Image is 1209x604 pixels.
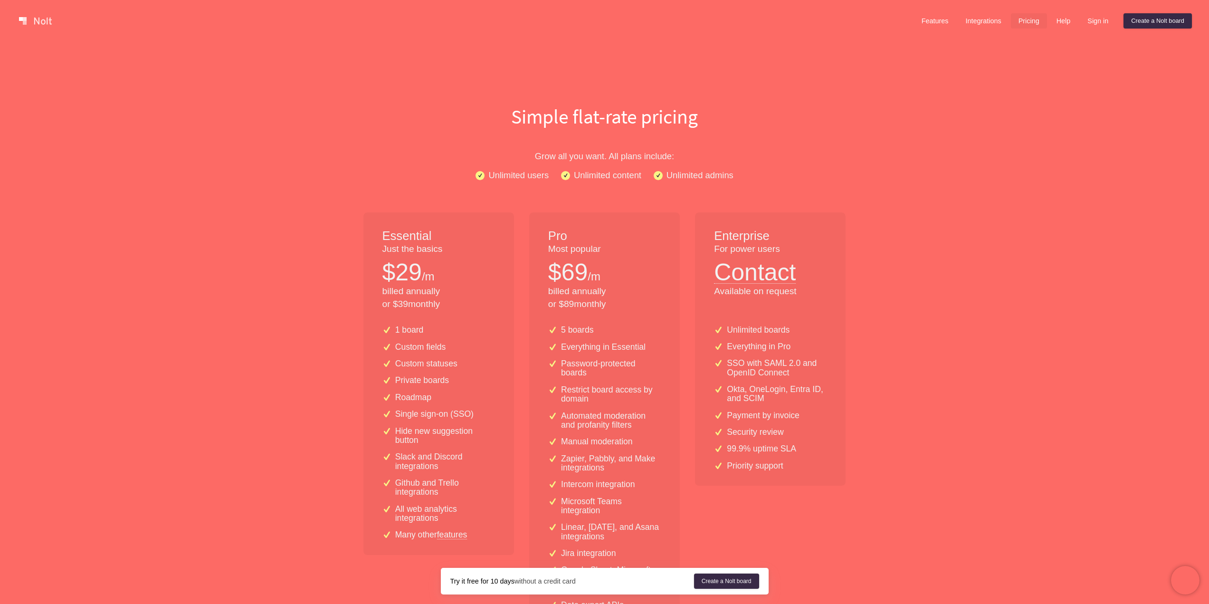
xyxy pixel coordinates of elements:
div: without a credit card [450,576,694,586]
p: 1 board [395,326,424,335]
p: Github and Trello integrations [395,479,495,497]
p: 99.9% uptime SLA [727,444,796,453]
a: Help [1049,13,1078,29]
p: Microsoft Teams integration [561,497,661,516]
p: Manual moderation [561,437,633,446]
p: Private boards [395,376,449,385]
p: Slack and Discord integrations [395,452,495,471]
p: Zapier, Pabbly, and Make integrations [561,454,661,473]
p: Unlimited content [574,168,641,182]
p: Jira integration [561,549,616,558]
p: For power users [714,243,827,256]
p: $ 69 [548,256,588,289]
p: 5 boards [561,326,593,335]
p: Automated moderation and profanity filters [561,412,661,430]
a: Pricing [1011,13,1047,29]
a: Create a Nolt board [694,574,759,589]
p: Payment by invoice [727,411,800,420]
p: SSO with SAML 2.0 and OpenID Connect [727,359,827,377]
p: Okta, OneLogin, Entra ID, and SCIM [727,385,827,403]
a: Integrations [958,13,1009,29]
p: Everything in Pro [727,342,790,351]
p: Restrict board access by domain [561,385,661,404]
p: Many other [395,530,467,539]
p: Single sign-on (SSO) [395,410,474,419]
h1: Pro [548,228,661,245]
a: Features [914,13,956,29]
h1: Essential [382,228,495,245]
p: Most popular [548,243,661,256]
h1: Enterprise [714,228,827,245]
p: Roadmap [395,393,431,402]
p: Password-protected boards [561,359,661,378]
button: Contact [714,256,796,284]
p: Just the basics [382,243,495,256]
p: $ 29 [382,256,422,289]
p: Google Sheet, Microsoft Excel, and Zoho integrations [561,566,661,593]
a: Create a Nolt board [1123,13,1192,29]
p: Hide new suggestion button [395,427,495,445]
iframe: Chatra live chat [1171,566,1199,594]
p: Security review [727,428,783,437]
p: Grow all you want. All plans include: [301,149,909,163]
p: Available on request [714,285,827,298]
p: /m [422,268,435,285]
a: Sign in [1080,13,1116,29]
p: Unlimited admins [666,168,733,182]
p: Custom statuses [395,359,457,368]
h1: Simple flat-rate pricing [301,103,909,130]
p: Unlimited boards [727,326,790,335]
p: Unlimited users [488,168,549,182]
p: Custom fields [395,343,446,352]
strong: Try it free for 10 days [450,577,514,585]
p: Everything in Essential [561,343,646,352]
p: Linear, [DATE], and Asana integrations [561,523,661,541]
p: billed annually or $ 89 monthly [548,285,661,311]
p: /m [588,268,600,285]
p: Priority support [727,461,783,470]
p: billed annually or $ 39 monthly [382,285,495,311]
a: features [437,530,467,539]
p: Intercom integration [561,480,635,489]
p: All web analytics integrations [395,505,495,523]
